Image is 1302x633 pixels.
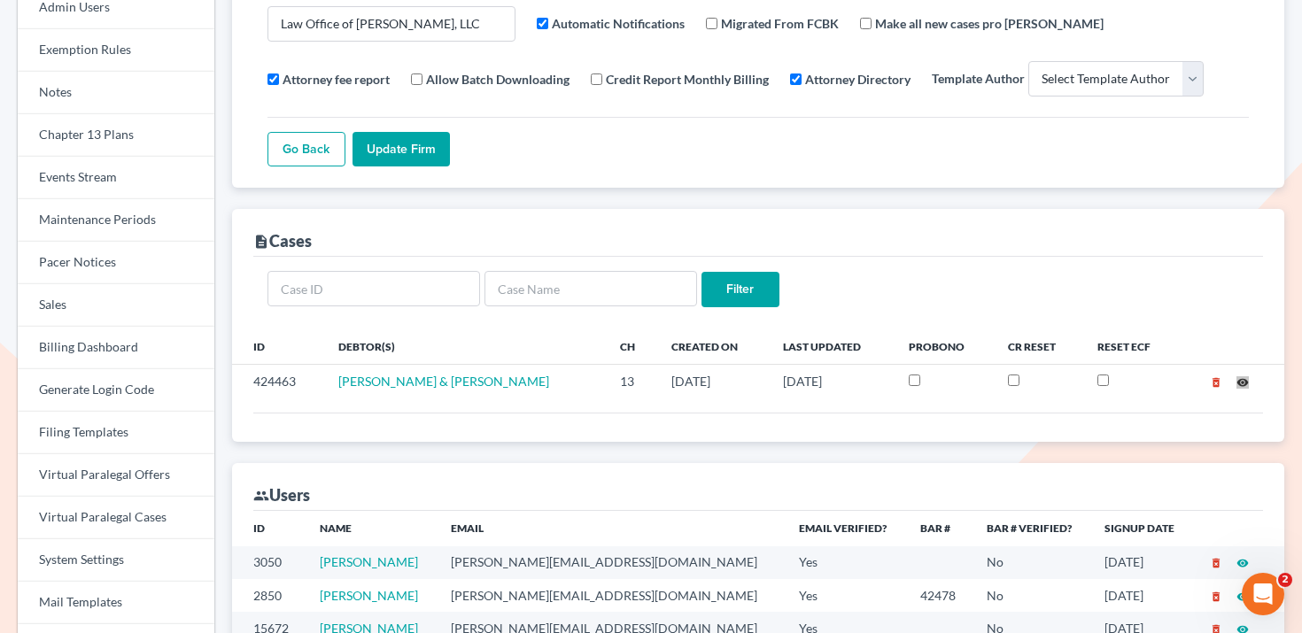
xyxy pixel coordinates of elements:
[606,365,657,398] td: 13
[701,272,779,307] input: Filter
[18,539,214,582] a: System Settings
[320,554,418,569] a: [PERSON_NAME]
[437,579,785,612] td: [PERSON_NAME][EMAIL_ADDRESS][DOMAIN_NAME]
[1210,591,1222,603] i: delete_forever
[1278,573,1292,587] span: 2
[18,369,214,412] a: Generate Login Code
[18,284,214,327] a: Sales
[1210,374,1222,389] a: delete_forever
[484,271,697,306] input: Case Name
[232,365,324,398] td: 424463
[785,511,905,546] th: Email Verified?
[253,234,269,250] i: description
[426,70,570,89] label: Allow Batch Downloading
[1210,557,1222,569] i: delete_forever
[306,511,438,546] th: Name
[785,579,905,612] td: Yes
[1236,374,1249,389] a: visibility
[895,328,994,364] th: ProBono
[253,484,310,506] div: Users
[1090,579,1192,612] td: [DATE]
[1236,557,1249,569] i: visibility
[769,328,895,364] th: Last Updated
[1090,546,1192,579] td: [DATE]
[785,546,905,579] td: Yes
[232,546,306,579] td: 3050
[606,328,657,364] th: Ch
[1236,376,1249,389] i: visibility
[232,511,306,546] th: ID
[932,69,1025,88] label: Template Author
[253,488,269,504] i: group
[18,497,214,539] a: Virtual Paralegal Cases
[18,157,214,199] a: Events Stream
[283,70,390,89] label: Attorney fee report
[875,14,1104,33] label: Make all new cases pro [PERSON_NAME]
[1236,554,1249,569] a: visibility
[18,327,214,369] a: Billing Dashboard
[973,579,1090,612] td: No
[18,29,214,72] a: Exemption Rules
[353,132,450,167] input: Update Firm
[18,199,214,242] a: Maintenance Periods
[338,374,549,389] a: [PERSON_NAME] & [PERSON_NAME]
[437,546,785,579] td: [PERSON_NAME][EMAIL_ADDRESS][DOMAIN_NAME]
[1083,328,1180,364] th: Reset ECF
[1090,511,1192,546] th: Signup Date
[18,114,214,157] a: Chapter 13 Plans
[18,242,214,284] a: Pacer Notices
[973,546,1090,579] td: No
[1236,588,1249,603] a: visibility
[1210,588,1222,603] a: delete_forever
[232,328,324,364] th: ID
[657,365,769,398] td: [DATE]
[906,511,973,546] th: Bar #
[18,582,214,624] a: Mail Templates
[1210,554,1222,569] a: delete_forever
[1236,591,1249,603] i: visibility
[18,412,214,454] a: Filing Templates
[18,454,214,497] a: Virtual Paralegal Offers
[1210,376,1222,389] i: delete_forever
[994,328,1083,364] th: CR Reset
[324,328,607,364] th: Debtor(s)
[267,271,480,306] input: Case ID
[606,70,769,89] label: Credit Report Monthly Billing
[267,132,345,167] a: Go Back
[320,588,418,603] a: [PERSON_NAME]
[657,328,769,364] th: Created On
[1242,573,1284,615] iframe: Intercom live chat
[437,511,785,546] th: Email
[721,14,839,33] label: Migrated From FCBK
[973,511,1090,546] th: Bar # Verified?
[232,579,306,612] td: 2850
[805,70,911,89] label: Attorney Directory
[769,365,895,398] td: [DATE]
[18,72,214,114] a: Notes
[552,14,685,33] label: Automatic Notifications
[906,579,973,612] td: 42478
[253,230,312,251] div: Cases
